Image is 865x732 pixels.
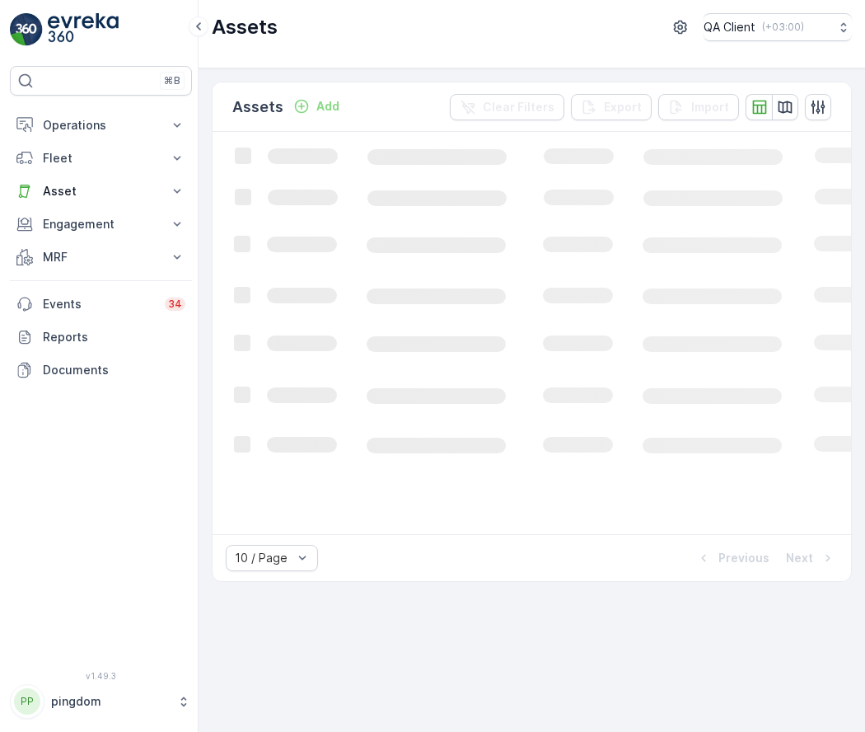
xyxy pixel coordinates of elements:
[164,74,180,87] p: ⌘B
[10,13,43,46] img: logo
[571,94,652,120] button: Export
[48,13,119,46] img: logo_light-DOdMpM7g.png
[704,19,755,35] p: QA Client
[51,693,169,710] p: pingdom
[43,296,155,312] p: Events
[691,99,729,115] p: Import
[704,13,852,41] button: QA Client(+03:00)
[718,550,769,566] p: Previous
[10,175,192,208] button: Asset
[232,96,283,119] p: Assets
[786,550,813,566] p: Next
[43,249,159,265] p: MRF
[287,96,346,116] button: Add
[14,688,40,715] div: PP
[212,14,278,40] p: Assets
[43,329,185,345] p: Reports
[43,117,159,134] p: Operations
[762,21,804,34] p: ( +03:00 )
[43,150,159,167] p: Fleet
[10,288,192,321] a: Events34
[10,671,192,681] span: v 1.49.3
[10,684,192,719] button: PPpingdom
[450,94,564,120] button: Clear Filters
[10,142,192,175] button: Fleet
[43,183,159,199] p: Asset
[10,208,192,241] button: Engagement
[10,321,192,354] a: Reports
[43,216,159,232] p: Engagement
[658,94,739,120] button: Import
[168,298,182,311] p: 34
[784,548,838,568] button: Next
[694,548,771,568] button: Previous
[316,98,339,115] p: Add
[10,241,192,274] button: MRF
[10,109,192,142] button: Operations
[604,99,642,115] p: Export
[10,354,192,387] a: Documents
[483,99,554,115] p: Clear Filters
[43,362,185,378] p: Documents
